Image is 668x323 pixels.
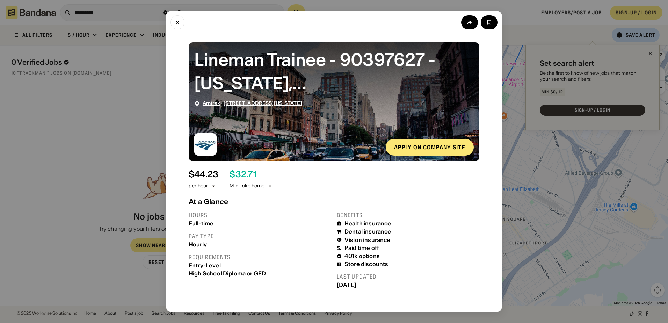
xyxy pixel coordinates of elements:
[194,133,217,156] img: Amtrak logo
[230,182,273,189] div: Min. take home
[189,270,331,277] div: High School Diploma or GED
[189,253,331,261] div: Requirements
[194,48,474,95] div: Lineman Trainee - 90397627 - New York, NY
[189,170,218,180] div: $ 44.23
[344,228,391,235] div: Dental insurance
[189,241,331,248] div: Hourly
[344,220,391,227] div: Health insurance
[344,245,379,251] div: Paid time off
[337,273,479,280] div: Last updated
[224,100,302,106] span: [STREET_ADDRESS][US_STATE]
[170,15,184,29] button: Close
[344,261,388,267] div: Store discounts
[337,211,479,219] div: Benefits
[189,220,331,227] div: Full-time
[394,144,465,150] div: Apply on company site
[189,232,331,240] div: Pay type
[344,237,391,243] div: Vision insurance
[344,253,380,259] div: 401k options
[189,211,331,219] div: Hours
[203,100,220,106] span: Amtrak
[189,262,331,269] div: Entry-Level
[337,282,479,288] div: [DATE]
[189,311,479,320] div: About the Job
[189,182,208,189] div: per hour
[230,170,256,180] div: $ 32.71
[203,100,302,106] div: ·
[189,198,479,206] div: At a Glance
